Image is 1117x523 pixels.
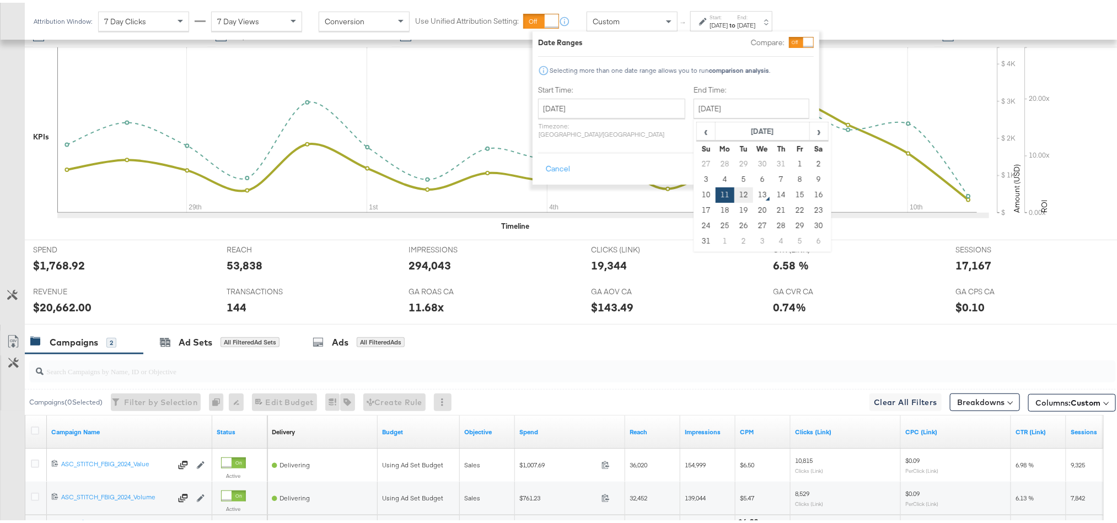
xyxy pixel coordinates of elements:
[538,35,583,45] div: Date Ranges
[685,458,706,466] span: 154,999
[809,169,828,185] td: 9
[955,296,985,312] div: $0.10
[795,454,813,462] span: 10,815
[869,391,942,408] button: Clear All Filters
[716,138,734,154] th: Mo
[1071,395,1100,405] span: Custom
[753,200,772,215] td: 20
[737,11,755,18] label: End:
[104,14,146,24] span: 7 Day Clicks
[50,333,98,346] div: Campaigns
[716,154,734,169] td: 28
[33,284,116,294] span: REVENUE
[409,284,491,294] span: GA ROAS CA
[591,284,674,294] span: GA AOV CA
[734,200,753,215] td: 19
[217,425,263,434] a: Shows the current state of your Ad Campaign.
[810,120,828,137] span: ›
[29,395,103,405] div: Campaigns ( 0 Selected)
[697,185,716,200] td: 10
[325,14,364,24] span: Conversion
[795,498,823,504] sub: Clicks (Link)
[630,458,647,466] span: 36,020
[955,255,991,271] div: 17,167
[772,200,791,215] td: 21
[280,491,310,499] span: Delivering
[753,231,772,246] td: 3
[809,200,828,215] td: 23
[694,82,814,93] label: End Time:
[1016,458,1034,466] span: 6.98 %
[734,154,753,169] td: 29
[33,242,116,252] span: SPEND
[679,19,689,23] span: ↑
[716,231,734,246] td: 1
[697,120,715,137] span: ‹
[382,491,455,500] div: Using Ad Set Budget
[905,454,920,462] span: $0.09
[464,491,480,499] span: Sales
[809,138,828,154] th: Sa
[209,391,229,408] div: 0
[734,169,753,185] td: 5
[591,255,627,271] div: 19,344
[272,425,295,434] div: Delivery
[791,200,809,215] td: 22
[734,231,753,246] td: 2
[716,169,734,185] td: 4
[772,138,791,154] th: Th
[740,458,754,466] span: $6.50
[716,185,734,200] td: 11
[753,215,772,231] td: 27
[685,425,731,434] a: The number of times your ad was served. On mobile apps an ad is counted as served the first time ...
[795,487,809,495] span: 8,529
[221,470,246,477] label: Active
[44,353,1016,375] input: Search Campaigns by Name, ID or Objective
[221,503,246,510] label: Active
[61,490,171,499] div: ASC_STITCH_FBIG_2024_Volume
[809,154,828,169] td: 2
[519,425,621,434] a: The total amount spent to date.
[791,138,809,154] th: Fr
[710,18,728,27] div: [DATE]
[774,284,856,294] span: GA CVR CA
[280,458,310,466] span: Delivering
[1012,161,1022,210] text: Amount (USD)
[409,255,451,271] div: 294,043
[737,18,755,27] div: [DATE]
[1071,458,1085,466] span: 9,325
[710,11,728,18] label: Start:
[753,154,772,169] td: 30
[501,218,529,229] div: Timeline
[734,185,753,200] td: 12
[772,169,791,185] td: 7
[791,154,809,169] td: 1
[464,425,511,434] a: Your campaign's objective.
[740,491,754,499] span: $5.47
[61,457,171,466] div: ASC_STITCH_FBIG_2024_Value
[772,215,791,231] td: 28
[955,284,1038,294] span: GA CPS CA
[716,200,734,215] td: 18
[772,154,791,169] td: 31
[33,15,93,23] div: Attribution Window:
[179,333,212,346] div: Ad Sets
[905,425,1007,434] a: The average cost for each link click you've received from your ad.
[538,157,578,176] button: Cancel
[685,491,706,499] span: 139,044
[33,129,49,139] div: KPIs
[795,425,896,434] a: The number of clicks on links appearing on your ad or Page that direct people to your sites off F...
[716,215,734,231] td: 25
[791,231,809,246] td: 5
[382,458,455,467] div: Using Ad Set Budget
[519,458,597,466] span: $1,007.69
[591,242,674,252] span: CLICKS (LINK)
[905,487,920,495] span: $0.09
[382,425,455,434] a: The maximum amount you're willing to spend on your ads, on average each day or over the lifetime ...
[734,138,753,154] th: Tu
[106,335,116,345] div: 2
[1016,425,1062,434] a: The number of clicks received on a link in your ad divided by the number of impressions.
[697,169,716,185] td: 3
[734,215,753,231] td: 26
[774,255,809,271] div: 6.58 %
